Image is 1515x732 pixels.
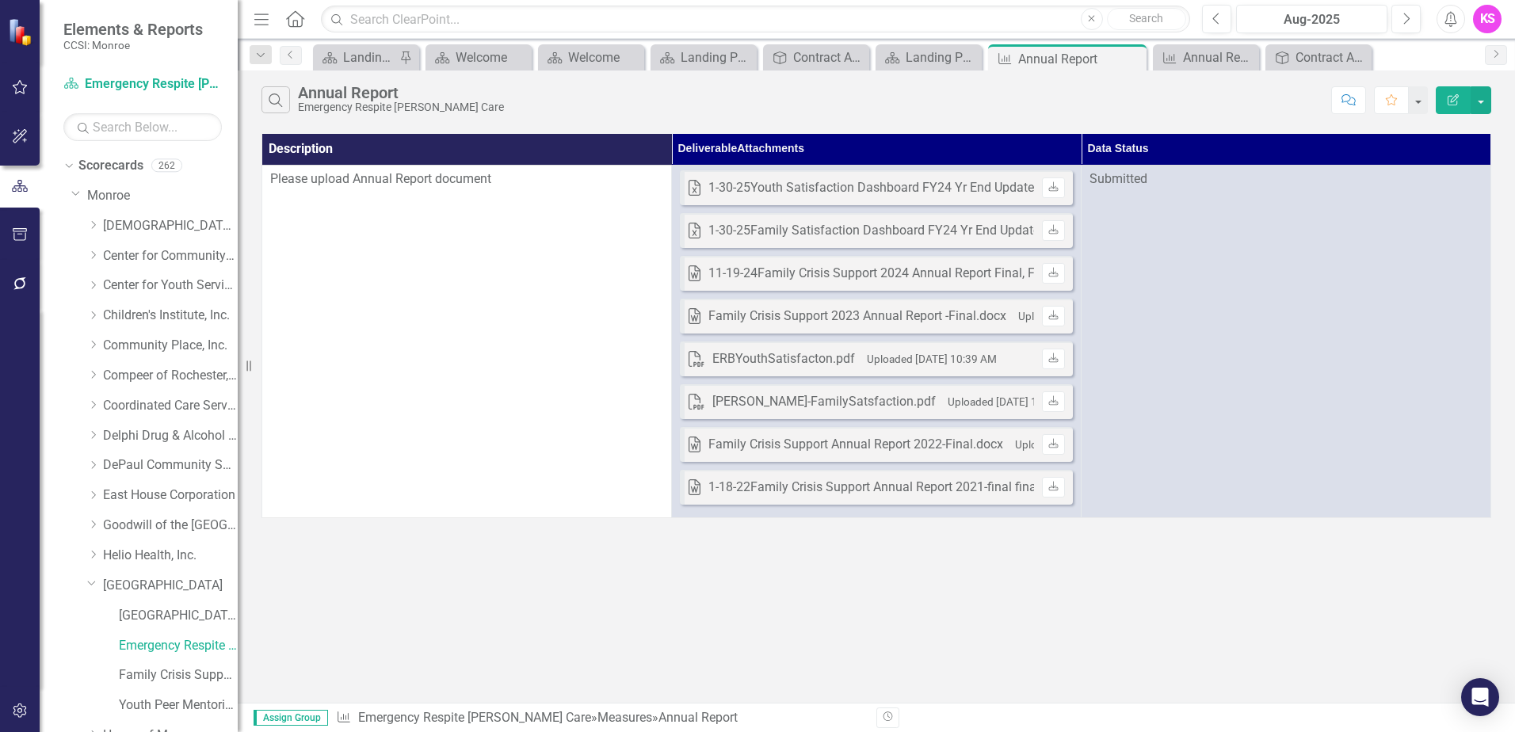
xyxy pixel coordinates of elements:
span: Search [1129,12,1163,25]
a: Landing Page [317,48,395,67]
a: Emergency Respite [PERSON_NAME] Care [119,637,238,655]
input: Search ClearPoint... [321,6,1190,33]
a: [DEMOGRAPHIC_DATA] Charities Family & Community Services [103,217,238,235]
small: Uploaded [DATE] 10:38 AM [948,395,1078,408]
div: Landing Page [906,48,978,67]
a: Measures [597,710,652,725]
div: Annual Report [1183,48,1255,67]
div: 262 [151,159,182,173]
a: Center for Community Alternatives [103,247,238,265]
div: Family Crisis Support 2023 Annual Report -Final.docx [708,307,1006,326]
a: Annual Report [1157,48,1255,67]
small: Uploaded [DATE] 10:39 AM [867,353,997,365]
div: Landing Page [681,48,753,67]
a: Coordinated Care Services Inc. [103,397,238,415]
td: Double-Click to Edit [672,165,1082,517]
div: Open Intercom Messenger [1461,678,1499,716]
button: Aug-2025 [1236,5,1387,33]
div: Annual Report [658,710,738,725]
a: Center for Youth Services, Inc. [103,276,238,295]
td: Double-Click to Edit [262,165,672,517]
a: Youth Peer Mentoring [119,696,238,715]
div: Landing Page [343,48,395,67]
span: Submitted [1090,171,1147,186]
a: Monroe [87,187,238,205]
a: Compeer of Rochester, Inc. [103,367,238,385]
div: Emergency Respite [PERSON_NAME] Care [298,101,504,113]
td: Double-Click to Edit [1082,165,1491,517]
a: Welcome [429,48,528,67]
a: East House Corporation [103,486,238,505]
div: Welcome [568,48,640,67]
span: Please upload Annual Report document [270,171,491,186]
div: » » [336,709,864,727]
span: Elements & Reports [63,20,203,39]
div: Welcome [456,48,528,67]
a: DePaul Community Services, lnc. [103,456,238,475]
a: Landing Page [654,48,753,67]
button: Search [1107,8,1186,30]
a: Emergency Respite [PERSON_NAME] Care [63,75,222,93]
small: Uploaded [DATE] 2:34 PM [1015,438,1139,451]
img: ClearPoint Strategy [8,18,36,46]
button: KS [1473,5,1502,33]
input: Search Below... [63,113,222,141]
div: 1-18-22Family Crisis Support Annual Report 2021-final final final.docx [708,478,1097,497]
div: Contract Addendum [1296,48,1368,67]
a: Community Place, Inc. [103,337,238,355]
div: ERBYouthSatisfacton.pdf [712,350,855,368]
small: Uploaded [DATE] 11:15 AM [1018,310,1148,322]
div: [PERSON_NAME]-FamilySatsfaction.pdf [712,393,936,411]
a: Contract Addendum [1269,48,1368,67]
a: Scorecards [78,157,143,175]
div: Annual Report [1018,49,1143,69]
small: CCSI: Monroe [63,39,203,51]
span: Assign Group [254,710,328,726]
a: Delphi Drug & Alcohol Council [103,427,238,445]
a: Contract Addendum [767,48,865,67]
div: 11-19-24Family Crisis Support 2024 Annual Report Final, FINAL (3).docx [708,265,1111,283]
div: Contract Addendum [793,48,865,67]
div: Family Crisis Support Annual Report 2022-Final.docx [708,436,1003,454]
a: [GEOGRAPHIC_DATA] [103,577,238,595]
a: Family Crisis Support Services [119,666,238,684]
a: [GEOGRAPHIC_DATA] (MCOMH Internal) [119,607,238,625]
a: Children's Institute, Inc. [103,307,238,325]
div: 1-30-25Youth Satisfaction Dashboard FY24 Yr End Update [PERSON_NAME].xlsx [708,179,1158,197]
div: 1-30-25Family Satisfaction Dashboard FY24 Yr End Update [PERSON_NAME].xlsx [708,222,1163,240]
a: Landing Page [880,48,978,67]
div: Annual Report [298,84,504,101]
a: Helio Health, Inc. [103,547,238,565]
div: Aug-2025 [1242,10,1382,29]
a: Goodwill of the [GEOGRAPHIC_DATA] [103,517,238,535]
a: Emergency Respite [PERSON_NAME] Care [358,710,591,725]
a: Welcome [542,48,640,67]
